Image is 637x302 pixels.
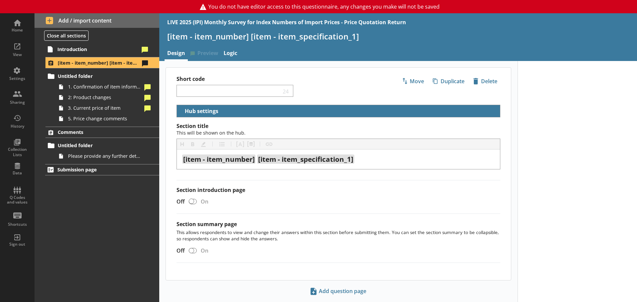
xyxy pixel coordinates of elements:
[6,76,29,81] div: Settings
[68,84,142,90] span: 1. Confirmation of item information
[45,44,159,54] a: Introduction
[44,30,89,41] button: Close all sections
[48,140,159,161] li: Untitled folderPlease provide any further details that will help us to understand your business a...
[58,73,139,79] span: Untitled folder
[56,113,159,124] a: 5. Price change comments
[179,105,220,117] button: Hub settings
[6,147,29,157] div: Collection Lists
[45,127,159,138] a: Comments
[308,286,369,297] button: Add question page
[68,153,142,159] span: Please provide any further details that will help us to understand your business and tell an indu...
[35,13,159,28] button: Add / import content
[281,88,291,94] span: 24
[177,76,338,83] label: Short code
[6,100,29,105] div: Sharing
[399,76,427,87] button: Move
[45,57,159,68] a: [item - item_number] [item - item_specification_1]
[167,19,406,26] div: LIVE 2025 (IPI) Monthly Survey for Index Numbers of Import Prices - Price Quotation Return
[57,46,139,52] span: Introduction
[6,195,29,205] div: Q Codes and values
[183,154,255,164] span: [item - item_number]
[177,187,500,194] label: Section introduction page
[6,52,29,57] div: View
[35,127,159,161] li: CommentsUntitled folderPlease provide any further details that will help us to understand your bu...
[167,31,629,41] h1: [item - item_number] [item - item_specification_1]
[177,220,237,228] label: Section summary page
[68,115,142,122] span: 5. Price change comments
[177,130,246,136] span: This will be shown on the hub.
[48,71,159,124] li: Untitled folder1. Confirmation of item information2: Product changes3. Current price of item5. Pr...
[58,129,139,135] span: Comments
[46,17,148,24] span: Add / import content
[6,170,29,176] div: Data
[171,247,187,254] div: Off
[45,71,159,82] a: Untitled folder
[6,124,29,129] div: History
[430,76,467,87] button: Duplicate
[45,140,159,151] a: Untitled folder
[6,222,29,227] div: Shortcuts
[198,198,214,205] div: On
[171,198,187,205] div: Off
[182,155,495,164] div: [object Object]
[56,103,159,113] a: 3. Current price of item
[221,47,240,61] a: Logic
[198,247,214,254] div: On
[56,92,159,103] a: 2: Product changes
[58,60,139,66] span: [item - item_number] [item - item_specification_1]
[6,28,29,33] div: Home
[35,57,159,124] li: [item - item_number] [item - item_specification_1]Untitled folder1. Confirmation of item informat...
[56,82,159,92] a: 1. Confirmation of item information
[58,142,139,149] span: Untitled folder
[188,47,221,61] span: Preview
[177,229,500,242] p: This allows respondents to view and change their answers within this section before submitting th...
[57,166,139,173] span: Submission page
[6,242,29,247] div: Sign out
[470,76,500,87] button: Delete
[68,94,142,100] span: 2: Product changes
[56,151,159,161] a: Please provide any further details that will help us to understand your business and tell an indu...
[68,105,142,111] span: 3. Current price of item
[258,154,353,164] span: [item - item_specification_1]
[45,164,159,175] a: Submission page
[177,122,246,137] span: Section title
[165,47,188,61] a: Design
